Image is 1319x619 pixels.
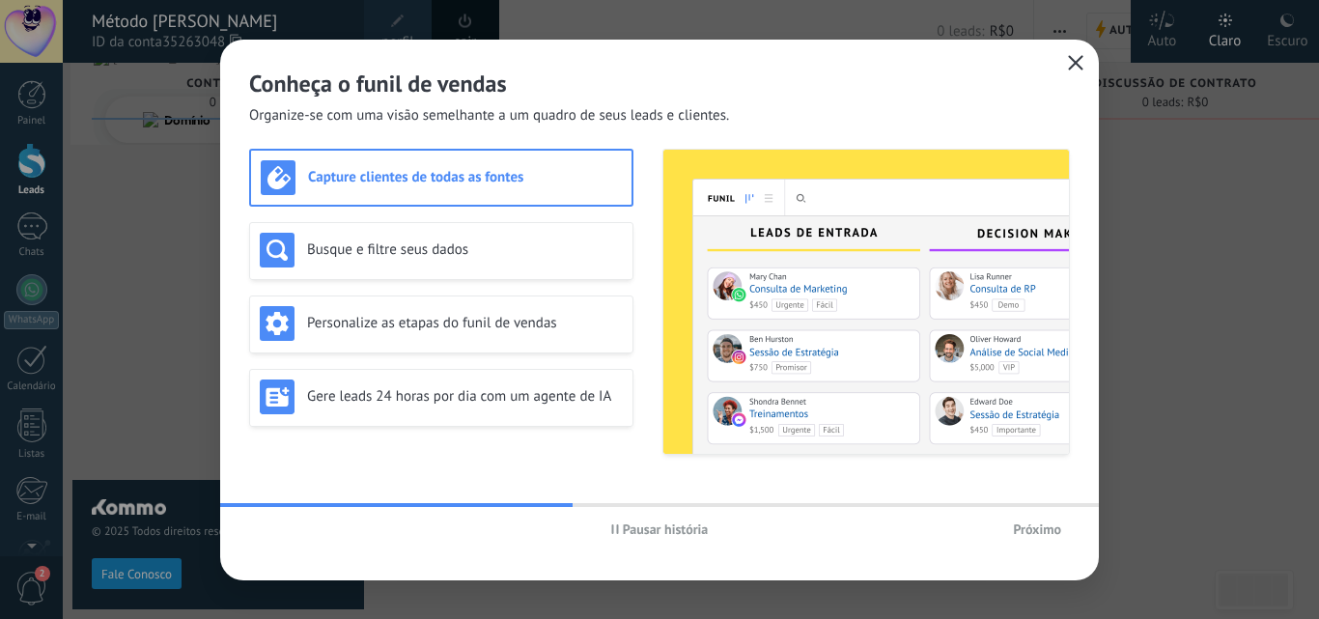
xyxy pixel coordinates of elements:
[307,387,623,406] h3: Gere leads 24 horas por dia com um agente de IA
[603,515,717,544] button: Pausar história
[31,50,46,66] img: website_grey.svg
[54,31,95,46] div: v 4.0.25
[1013,522,1061,536] span: Próximo
[1004,515,1070,544] button: Próximo
[31,31,46,46] img: logo_orange.svg
[249,106,729,126] span: Organize-se com uma visão semelhante a um quadro de seus leads e clientes.
[225,114,310,127] div: Palavras-chave
[307,314,623,332] h3: Personalize as etapas do funil de vendas
[249,69,1070,98] h2: Conheça o funil de vendas
[623,522,709,536] span: Pausar história
[307,240,623,259] h3: Busque e filtre seus dados
[101,114,148,127] div: Domínio
[50,50,276,66] div: [PERSON_NAME]: [DOMAIN_NAME]
[308,168,622,186] h3: Capture clientes de todas as fontes
[204,112,219,127] img: tab_keywords_by_traffic_grey.svg
[80,112,96,127] img: tab_domain_overview_orange.svg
